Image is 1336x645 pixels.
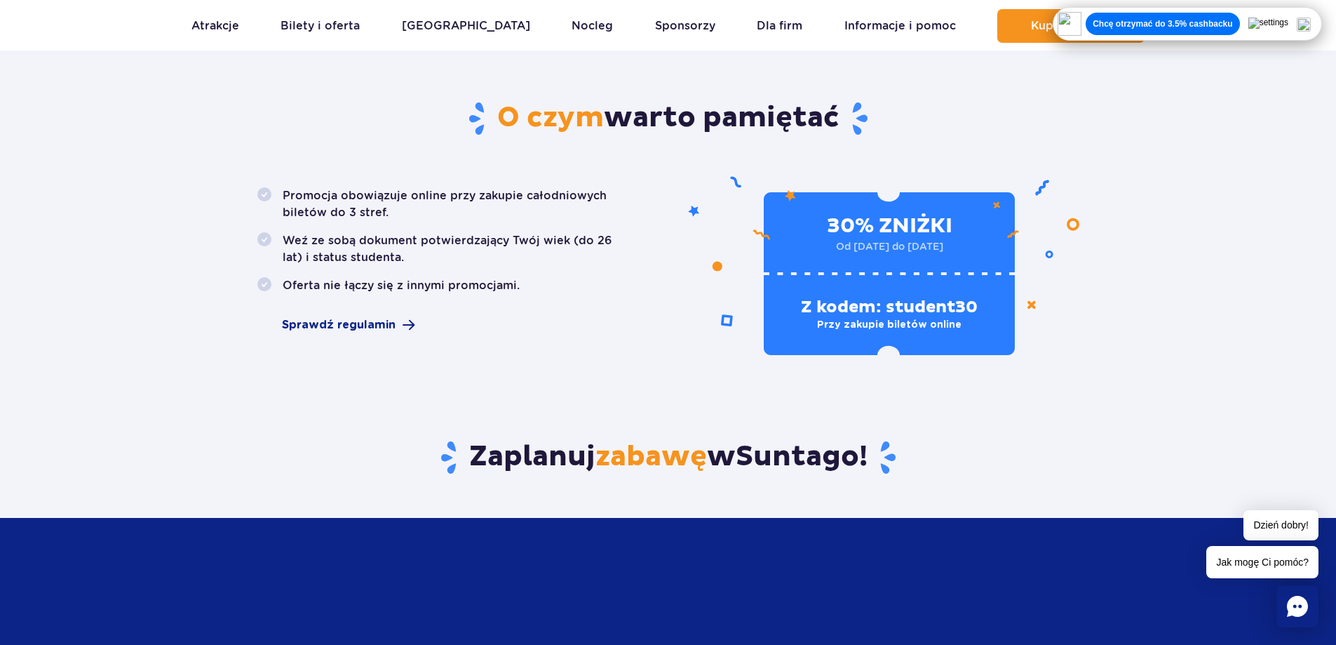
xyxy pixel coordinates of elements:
[997,9,1145,43] button: Kup teraz
[257,277,634,294] li: Oferta nie łączy się z innymi promocjami.
[497,100,604,135] span: O czym
[757,9,802,43] a: Dla firm
[655,9,715,43] a: Sponsorzy
[282,317,634,333] a: Sprawdź regulamin
[402,9,530,43] a: [GEOGRAPHIC_DATA]
[282,317,396,333] span: Sprawdź regulamin
[844,9,956,43] a: Informacje i pomoc
[191,9,239,43] a: Atrakcje
[257,439,1079,476] h3: Zaplanuj w !
[1031,20,1086,32] span: Kup teraz
[572,9,613,43] a: Nocleg
[281,9,360,43] a: Bilety i oferta
[1243,510,1318,540] span: Dzień dobry!
[736,439,859,474] span: Suntago
[257,100,1079,137] h2: warto pamiętać
[1276,585,1318,627] div: Chat
[1206,546,1318,578] span: Jak mogę Ci pomóc?
[595,439,707,474] span: zabawę
[257,232,634,266] li: Weź ze sobą dokument potwierdzający Twój wiek (do 26 lat) i status studenta.
[257,187,634,221] li: Promocja obowiązuje online przy zakupie całodniowych biletów do 3 stref.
